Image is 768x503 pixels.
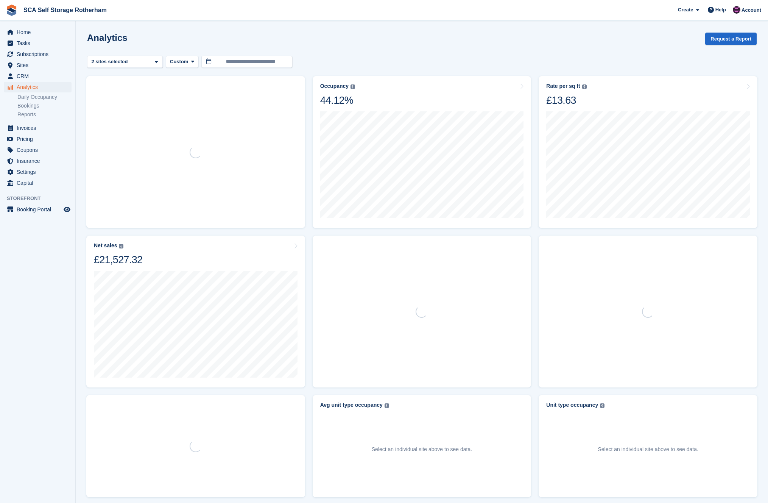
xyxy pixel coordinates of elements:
[351,84,355,89] img: icon-info-grey-7440780725fd019a000dd9b08b2336e03edf1995a4989e88bcd33f0948082b44.svg
[4,38,72,48] a: menu
[733,6,740,14] img: Dale Chapman
[17,60,62,70] span: Sites
[119,244,123,248] img: icon-info-grey-7440780725fd019a000dd9b08b2336e03edf1995a4989e88bcd33f0948082b44.svg
[62,205,72,214] a: Preview store
[4,178,72,188] a: menu
[582,84,587,89] img: icon-info-grey-7440780725fd019a000dd9b08b2336e03edf1995a4989e88bcd33f0948082b44.svg
[4,60,72,70] a: menu
[546,94,586,107] div: £13.63
[678,6,693,14] span: Create
[705,33,757,45] button: Request a Report
[17,102,72,109] a: Bookings
[598,445,698,453] p: Select an individual site above to see data.
[17,204,62,215] span: Booking Portal
[17,71,62,81] span: CRM
[4,204,72,215] a: menu
[17,178,62,188] span: Capital
[320,83,349,89] div: Occupancy
[17,134,62,144] span: Pricing
[385,403,389,408] img: icon-info-grey-7440780725fd019a000dd9b08b2336e03edf1995a4989e88bcd33f0948082b44.svg
[4,71,72,81] a: menu
[17,145,62,155] span: Coupons
[4,49,72,59] a: menu
[742,6,761,14] span: Account
[4,82,72,92] a: menu
[6,5,17,16] img: stora-icon-8386f47178a22dfd0bd8f6a31ec36ba5ce8667c1dd55bd0f319d3a0aa187defe.svg
[17,123,62,133] span: Invoices
[170,58,188,66] span: Custom
[87,33,128,43] h2: Analytics
[17,49,62,59] span: Subscriptions
[4,27,72,37] a: menu
[166,56,198,68] button: Custom
[94,242,117,249] div: Net sales
[17,27,62,37] span: Home
[546,402,598,408] div: Unit type occupancy
[4,123,72,133] a: menu
[17,94,72,101] a: Daily Occupancy
[17,111,72,118] a: Reports
[20,4,110,16] a: SCA Self Storage Rotherham
[600,403,604,408] img: icon-info-grey-7440780725fd019a000dd9b08b2336e03edf1995a4989e88bcd33f0948082b44.svg
[320,94,355,107] div: 44.12%
[715,6,726,14] span: Help
[17,167,62,177] span: Settings
[372,445,472,453] p: Select an individual site above to see data.
[17,156,62,166] span: Insurance
[94,253,142,266] div: £21,527.32
[320,402,383,408] div: Avg unit type occupancy
[17,82,62,92] span: Analytics
[4,167,72,177] a: menu
[4,134,72,144] a: menu
[546,83,580,89] div: Rate per sq ft
[4,145,72,155] a: menu
[4,156,72,166] a: menu
[17,38,62,48] span: Tasks
[7,195,75,202] span: Storefront
[90,58,131,66] div: 2 sites selected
